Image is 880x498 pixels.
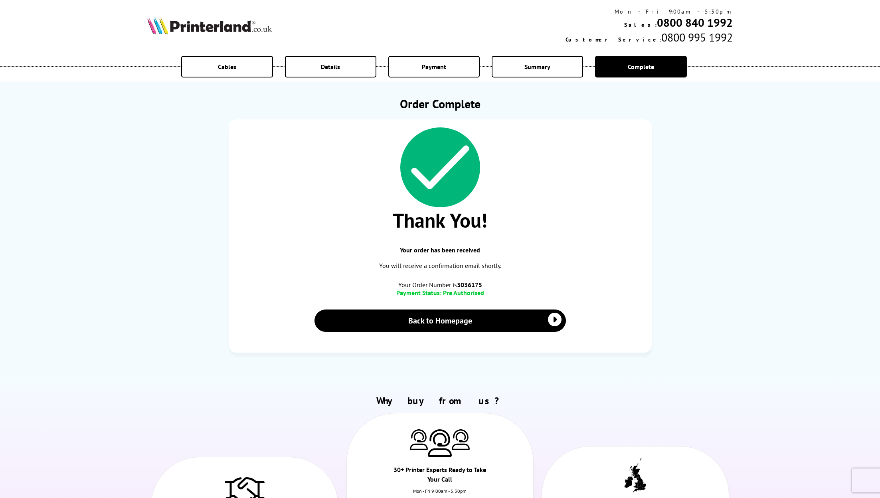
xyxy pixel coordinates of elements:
span: Payment [422,63,446,71]
span: Payment Status: [396,289,441,297]
span: Your order has been received [237,246,644,254]
img: Printer Experts [410,429,428,450]
p: You will receive a confirmation email shortly. [237,260,644,271]
span: Details [321,63,340,71]
div: Mon - Fri 9:00am - 5:30pm [566,8,733,15]
a: Back to Homepage [314,310,566,332]
span: Your Order Number is [237,281,644,289]
span: Complete [628,63,654,71]
span: 0800 995 1992 [661,30,733,45]
img: Printerland Logo [147,17,272,34]
img: Printer Experts [428,429,452,457]
span: Sales: [624,21,657,28]
span: Thank You! [237,207,644,233]
span: Summary [524,63,550,71]
b: 3036175 [457,281,482,289]
span: Customer Service: [566,36,661,43]
h1: Order Complete [229,96,652,111]
a: 0800 840 1992 [657,15,733,30]
span: Pre Authorised [443,289,484,297]
img: UK tax payer [624,458,646,494]
h2: Why buy from us? [147,395,733,407]
img: Printer Experts [452,429,470,450]
span: Cables [218,63,236,71]
div: 30+ Printer Experts Ready to Take Your Call [394,465,487,488]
